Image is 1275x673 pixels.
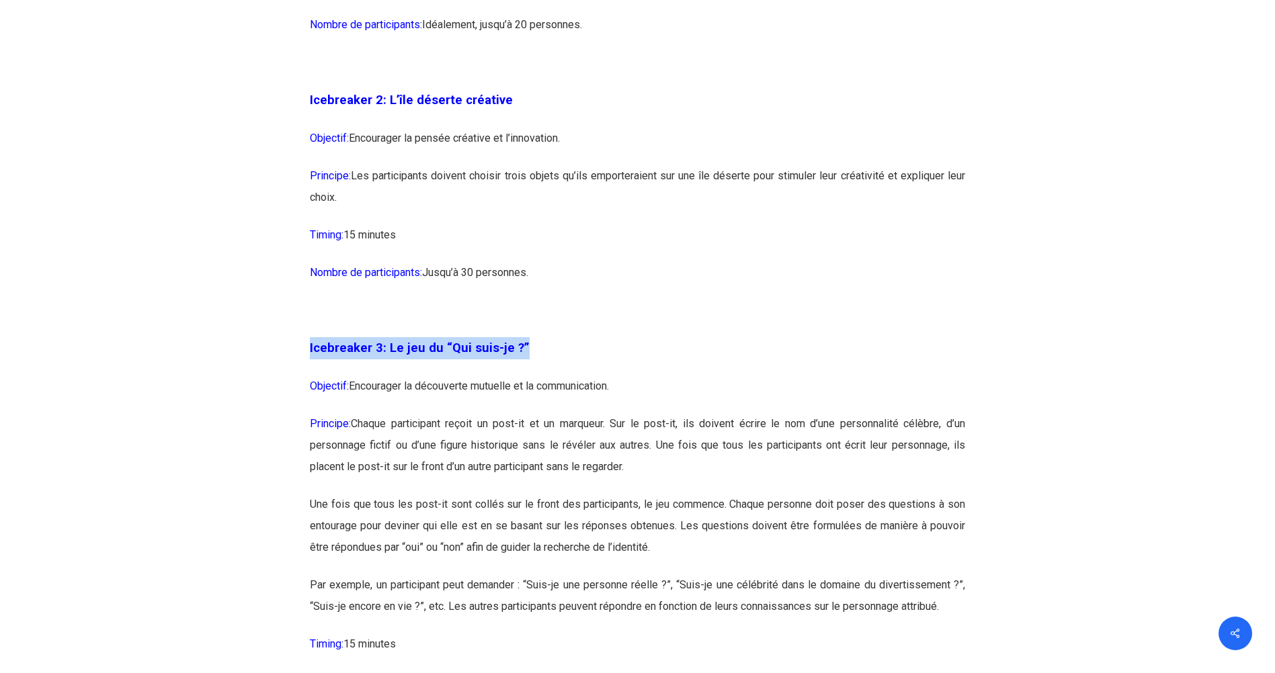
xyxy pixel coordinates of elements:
p: Encourager la pensée créative et l’innovation. [310,128,965,165]
p: Les participants doivent choisir trois objets qu’ils emporteraient sur une île déserte pour stimu... [310,165,965,224]
span: Principe: [310,417,351,430]
p: 15 minutes [310,633,965,671]
p: Encourager la découverte mutuelle et la communication. [310,375,965,413]
span: Timing: [310,228,343,241]
p: 15 minutes [310,224,965,262]
span: Nombre de participants: [310,18,422,31]
span: Nombre de participants: [310,266,422,279]
span: Principe: [310,169,351,182]
p: Chaque participant reçoit un post-it et un marqueur. Sur le post-it, ils doivent écrire le nom d’... [310,413,965,494]
p: Jusqu’à 30 personnes. [310,262,965,300]
span: Objectif: [310,132,349,144]
p: Idéalement, jusqu’à 20 personnes. [310,14,965,52]
p: Une fois que tous les post-it sont collés sur le front des participants, le jeu commence. Chaque ... [310,494,965,574]
span: Objectif: [310,379,349,392]
span: Icebreaker 2: L’île déserte créative [310,93,513,107]
span: Icebreaker 3: Le jeu du “Qui suis-je ?” [310,341,530,355]
span: Timing: [310,637,343,650]
p: Par exemple, un participant peut demander : “Suis-je une personne réelle ?”, “Suis-je une célébri... [310,574,965,633]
